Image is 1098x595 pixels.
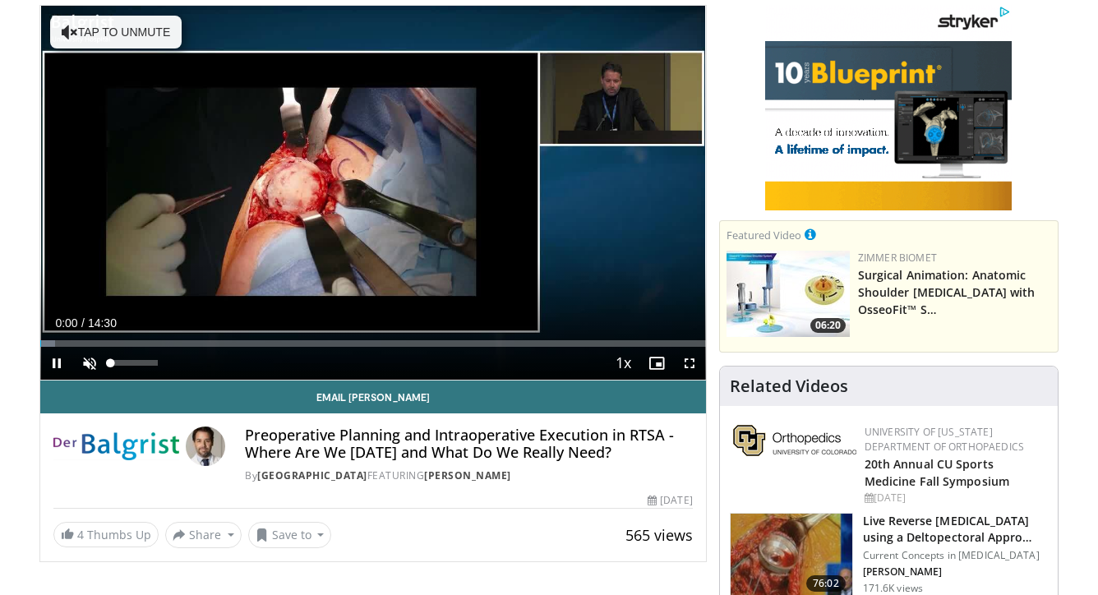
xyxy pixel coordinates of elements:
a: 4 Thumbs Up [53,522,159,547]
div: By FEATURING [245,468,692,483]
span: 76:02 [806,575,846,592]
h4: Related Videos [730,376,848,396]
h3: Live Reverse [MEDICAL_DATA] using a Deltopectoral Appro… [863,513,1048,546]
a: 20th Annual CU Sports Medicine Fall Symposium [865,456,1009,489]
span: / [81,316,85,330]
span: 565 views [625,525,693,545]
button: Save to [248,522,332,548]
div: [DATE] [865,491,1045,505]
button: Playback Rate [607,347,640,380]
a: Surgical Animation: Anatomic Shoulder [MEDICAL_DATA] with OsseoFit™ S… [858,267,1036,317]
img: Balgrist University Hospital [53,427,179,466]
img: Avatar [186,427,225,466]
div: [DATE] [648,493,692,508]
button: Share [165,522,242,548]
p: 171.6K views [863,582,923,595]
span: 14:30 [88,316,117,330]
a: [GEOGRAPHIC_DATA] [257,468,367,482]
button: Fullscreen [673,347,706,380]
p: [PERSON_NAME] [863,565,1048,579]
a: Zimmer Biomet [858,251,937,265]
span: 4 [77,527,84,542]
h4: Preoperative Planning and Intraoperative Execution in RTSA - Where Are We [DATE] and What Do We R... [245,427,692,462]
button: Pause [40,347,73,380]
iframe: Advertisement [765,5,1012,210]
video-js: Video Player [40,6,706,381]
div: Progress Bar [40,340,706,347]
img: 84e7f812-2061-4fff-86f6-cdff29f66ef4.150x105_q85_crop-smart_upscale.jpg [727,251,850,337]
button: Enable picture-in-picture mode [640,347,673,380]
button: Tap to unmute [50,16,182,48]
img: 355603a8-37da-49b6-856f-e00d7e9307d3.png.150x105_q85_autocrop_double_scale_upscale_version-0.2.png [733,425,856,456]
a: 06:20 [727,251,850,337]
button: Unmute [73,347,106,380]
p: Current Concepts in [MEDICAL_DATA] [863,549,1048,562]
a: University of [US_STATE] Department of Orthopaedics [865,425,1024,454]
a: Email [PERSON_NAME] [40,381,706,413]
small: Featured Video [727,228,801,242]
span: 06:20 [810,318,846,333]
span: 0:00 [55,316,77,330]
a: [PERSON_NAME] [424,468,511,482]
div: Volume Level [110,360,157,366]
